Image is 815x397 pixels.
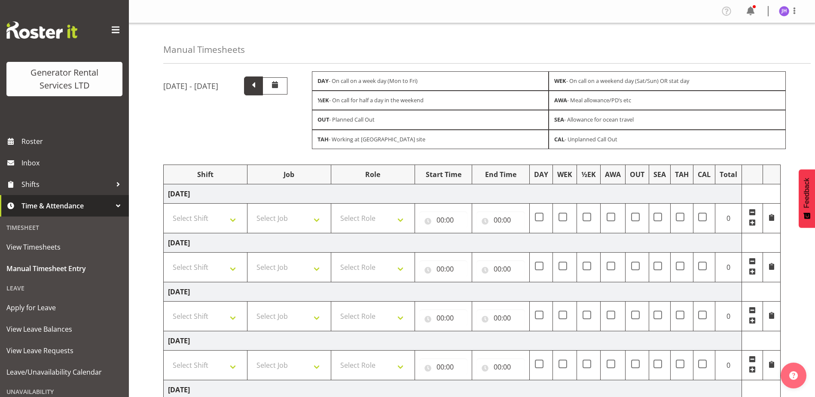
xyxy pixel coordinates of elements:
td: 0 [715,252,742,282]
img: help-xxl-2.png [789,371,798,380]
strong: AWA [554,96,567,104]
span: View Leave Requests [6,344,122,357]
td: [DATE] [164,282,742,301]
span: Roster [21,135,125,148]
div: WEK [557,169,572,180]
input: Click to select... [419,211,467,229]
button: Feedback - Show survey [799,169,815,228]
input: Click to select... [476,309,525,327]
div: - Allowance for ocean travel [549,110,786,129]
div: DAY [534,169,548,180]
span: View Leave Balances [6,323,122,336]
div: SEA [653,169,666,180]
div: ½EK [581,169,596,180]
div: - Working at [GEOGRAPHIC_DATA] site [312,130,549,149]
div: - Planned Call Out [312,110,549,129]
strong: DAY [317,77,329,85]
div: TAH [675,169,689,180]
a: Apply for Leave [2,297,127,318]
div: End Time [476,169,525,180]
h5: [DATE] - [DATE] [163,81,218,91]
strong: OUT [317,116,329,123]
td: [DATE] [164,184,742,203]
td: 0 [715,301,742,331]
span: View Timesheets [6,241,122,253]
div: Shift [168,169,243,180]
span: Leave/Unavailability Calendar [6,366,122,379]
div: - On call for half a day in the weekend [312,91,549,110]
a: Manual Timesheet Entry [2,258,127,279]
div: Timesheet [2,219,127,236]
input: Click to select... [476,260,525,278]
span: Manual Timesheet Entry [6,262,122,275]
div: Role [336,169,410,180]
span: Inbox [21,156,125,169]
input: Click to select... [476,358,525,376]
div: Total [720,169,737,180]
div: Job [252,169,327,180]
img: Rosterit website logo [6,21,77,39]
a: View Timesheets [2,236,127,258]
input: Click to select... [476,211,525,229]
span: Apply for Leave [6,301,122,314]
div: OUT [630,169,644,180]
div: - Meal allowance/PD’s etc [549,91,786,110]
div: - On call on a weekend day (Sat/Sun) OR stat day [549,71,786,91]
span: Feedback [803,178,811,208]
strong: TAH [317,135,329,143]
td: 0 [715,203,742,233]
strong: SEA [554,116,564,123]
strong: WEK [554,77,566,85]
input: Click to select... [419,358,467,376]
strong: ½EK [317,96,329,104]
td: 0 [715,350,742,380]
td: [DATE] [164,331,742,350]
div: - Unplanned Call Out [549,130,786,149]
input: Click to select... [419,309,467,327]
strong: CAL [554,135,565,143]
img: james-hilhorst5206.jpg [779,6,789,16]
div: Leave [2,279,127,297]
div: - On call on a week day (Mon to Fri) [312,71,549,91]
td: [DATE] [164,233,742,252]
div: Start Time [419,169,467,180]
a: View Leave Balances [2,318,127,340]
a: Leave/Unavailability Calendar [2,361,127,383]
h4: Manual Timesheets [163,45,245,55]
input: Click to select... [419,260,467,278]
a: View Leave Requests [2,340,127,361]
span: Time & Attendance [21,199,112,212]
div: Generator Rental Services LTD [15,66,114,92]
span: Shifts [21,178,112,191]
div: AWA [605,169,621,180]
div: CAL [698,169,711,180]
